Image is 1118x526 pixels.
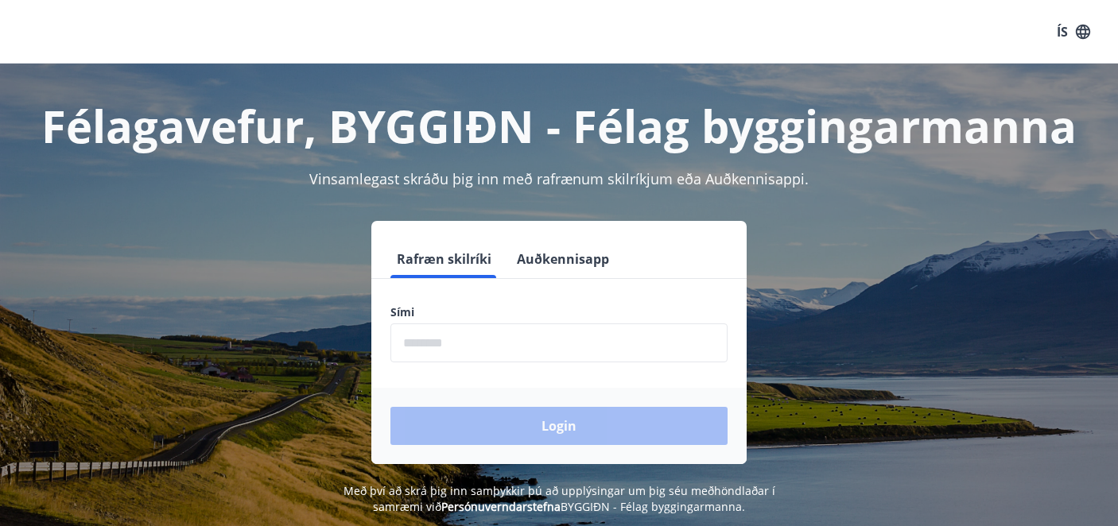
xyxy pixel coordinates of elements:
button: Rafræn skilríki [390,240,498,278]
span: Vinsamlegast skráðu þig inn með rafrænum skilríkjum eða Auðkennisappi. [309,169,809,188]
button: Auðkennisapp [510,240,615,278]
label: Sími [390,304,728,320]
h1: Félagavefur, BYGGIÐN - Félag byggingarmanna [19,95,1099,156]
a: Persónuverndarstefna [441,499,561,514]
span: Með því að skrá þig inn samþykkir þú að upplýsingar um þig séu meðhöndlaðar í samræmi við BYGGIÐN... [344,483,775,514]
button: ÍS [1048,17,1099,46]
